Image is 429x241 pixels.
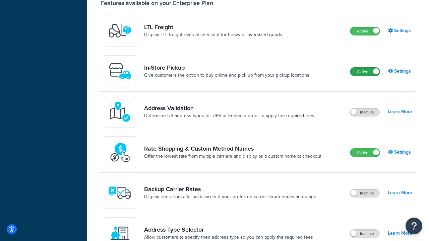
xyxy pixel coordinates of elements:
[388,229,412,238] a: Learn More
[108,19,132,43] img: y79ZsPf0fXUFUhFXDzUgf+ktZg5F2+ohG75+v3d2s1D9TjoU8PiyCIluIjV41seZevKCRuEjTPPOKHJsQcmKCXGdfprl3L4q7...
[388,148,412,157] a: Settings
[144,23,282,31] a: LTL Freight
[144,112,314,119] a: Determine US address types for UPS or FedEx in order to apply the required fees
[144,193,316,200] a: Display rates from a fallback carrier if your preferred carrier experiences an outage
[388,107,412,116] a: Learn More
[144,234,313,241] a: Allow customers to specify their address type so you can apply the required fees
[350,189,379,197] label: Inactive
[350,108,379,116] label: Inactive
[350,230,379,238] label: Inactive
[144,104,314,112] a: Address Validation
[144,185,316,193] a: Backup Carrier Rates
[350,27,380,35] label: Active
[388,188,412,197] a: Learn More
[144,31,282,38] a: Display LTL freight rates at checkout for heavy or oversized goods
[144,226,313,233] a: Address Type Selector
[144,64,309,71] a: In-Store Pickup
[406,218,422,234] button: Open Resource Center
[108,181,132,205] img: icon-duo-feat-backup-carrier-4420b188.png
[144,145,321,152] a: Rate Shopping & Custom Method Names
[144,72,309,79] a: Give customers the option to buy online and pick up from your pickup locations
[108,141,132,164] img: icon-duo-feat-rate-shopping-ecdd8bed.png
[388,26,412,35] a: Settings
[108,60,132,83] img: wfgcfpwTIucLEAAAAASUVORK5CYII=
[108,100,132,124] img: kIG8fy0lQAAAABJRU5ErkJggg==
[350,68,380,76] label: Active
[350,149,380,157] label: Active
[388,67,412,76] a: Settings
[144,153,321,160] a: Offer the lowest rate from multiple carriers and display as a custom name at checkout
